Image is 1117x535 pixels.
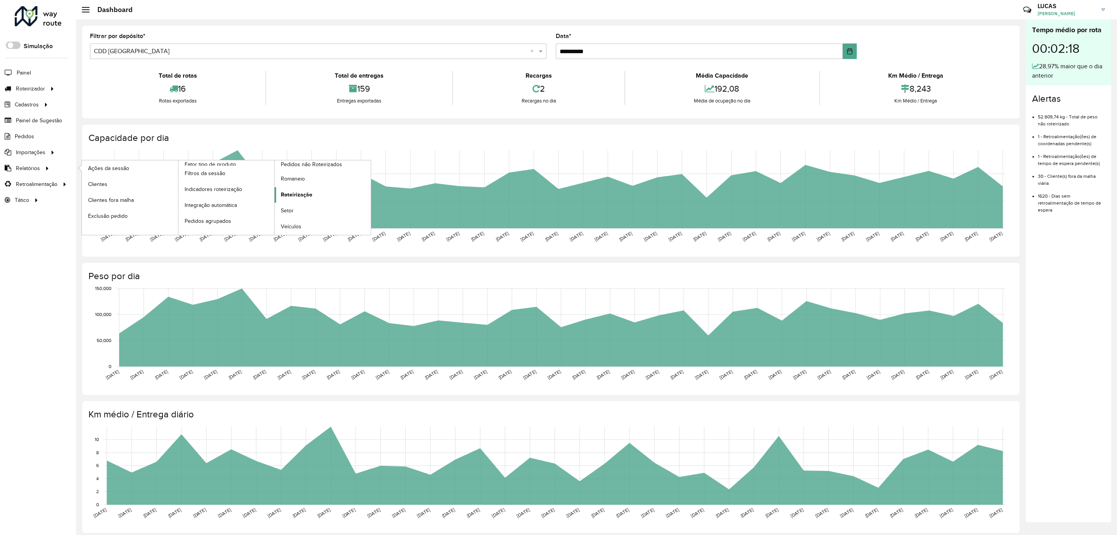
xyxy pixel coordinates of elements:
text: [DATE] [594,231,609,242]
li: 30 - Cliente(s) fora da malha viária [1038,167,1105,187]
span: Clear all [530,47,537,56]
text: [DATE] [814,507,829,518]
li: 1 - Retroalimentação(ões) de tempo de espera pendente(s) [1038,147,1105,167]
text: [DATE] [989,507,1003,518]
text: [DATE] [915,369,930,380]
label: Filtrar por depósito [90,31,145,41]
text: [DATE] [690,507,705,518]
h4: Alertas [1032,93,1105,104]
text: [DATE] [93,507,107,518]
li: 1620 - Dias sem retroalimentação de tempo de espera [1038,187,1105,214]
text: [DATE] [541,507,555,518]
a: Romaneio [275,171,371,187]
div: 159 [268,80,450,97]
a: Roteirização [275,187,371,203]
div: 2 [455,80,622,97]
a: Ações da sessão [82,160,178,176]
text: [DATE] [964,507,979,518]
text: [DATE] [989,231,1003,242]
div: Média Capacidade [627,71,817,80]
text: [DATE] [277,369,292,380]
text: 2 [96,489,99,494]
div: Média de ocupação no dia [627,97,817,105]
text: [DATE] [375,369,390,380]
text: [DATE] [866,369,881,380]
span: Filtros da sessão [185,169,225,177]
h3: LUCAS [1037,2,1096,10]
div: Entregas exportadas [268,97,450,105]
text: [DATE] [228,369,242,380]
text: 4 [96,476,99,481]
text: [DATE] [643,231,658,242]
text: [DATE] [118,507,132,518]
text: [DATE] [522,369,537,380]
label: Simulação [24,42,53,51]
text: [DATE] [715,507,730,518]
text: [DATE] [424,369,439,380]
text: [DATE] [669,369,684,380]
span: Painel de Sugestão [16,116,62,125]
a: Clientes fora malha [82,192,178,208]
text: [DATE] [297,231,312,242]
text: [DATE] [964,231,979,242]
text: [DATE] [516,507,531,518]
text: [DATE] [316,507,331,518]
text: [DATE] [167,507,182,518]
div: 8,243 [822,80,1010,97]
h4: Capacidade por dia [88,132,1012,144]
span: Fator tipo de produto [185,160,236,168]
text: [DATE] [915,231,929,242]
text: [DATE] [520,231,534,242]
div: Recargas [455,71,622,80]
text: [DATE] [865,231,880,242]
h2: Dashboard [90,5,133,14]
a: Pedidos não Roteirizados [178,160,371,234]
div: 16 [92,80,263,97]
a: Veículos [275,219,371,234]
text: [DATE] [668,231,683,242]
text: 0 [109,364,111,369]
text: [DATE] [717,231,732,242]
text: [DATE] [743,369,758,380]
div: 192,08 [627,80,817,97]
span: Veículos [281,222,301,231]
text: 50,000 [97,338,111,343]
text: [DATE] [939,369,954,380]
text: [DATE] [248,231,263,242]
div: Recargas no dia [455,97,622,105]
a: Integração automática [178,198,275,213]
span: Retroalimentação [16,180,57,188]
text: [DATE] [347,231,361,242]
text: [DATE] [396,231,411,242]
text: [DATE] [322,231,337,242]
text: [DATE] [100,231,115,242]
text: [DATE] [203,369,218,380]
text: [DATE] [372,231,386,242]
span: Roteirização [281,191,312,199]
text: [DATE] [621,369,635,380]
text: [DATE] [645,369,660,380]
text: [DATE] [399,369,414,380]
text: [DATE] [491,507,505,518]
text: [DATE] [766,231,781,242]
text: [DATE] [596,369,610,380]
text: [DATE] [816,231,830,242]
div: 28,97% maior que o dia anterior [1032,62,1105,80]
text: [DATE] [252,369,267,380]
span: Importações [16,148,45,156]
text: [DATE] [421,231,436,242]
text: [DATE] [569,231,584,242]
text: [DATE] [301,369,316,380]
text: [DATE] [466,507,481,518]
span: Romaneio [281,175,305,183]
text: [DATE] [391,507,406,518]
text: [DATE] [764,507,779,518]
text: [DATE] [124,231,139,242]
text: [DATE] [142,507,157,518]
text: 0 [96,502,99,507]
text: [DATE] [199,231,213,242]
text: [DATE] [914,507,929,518]
text: [DATE] [817,369,832,380]
text: [DATE] [242,507,257,518]
text: [DATE] [841,369,856,380]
